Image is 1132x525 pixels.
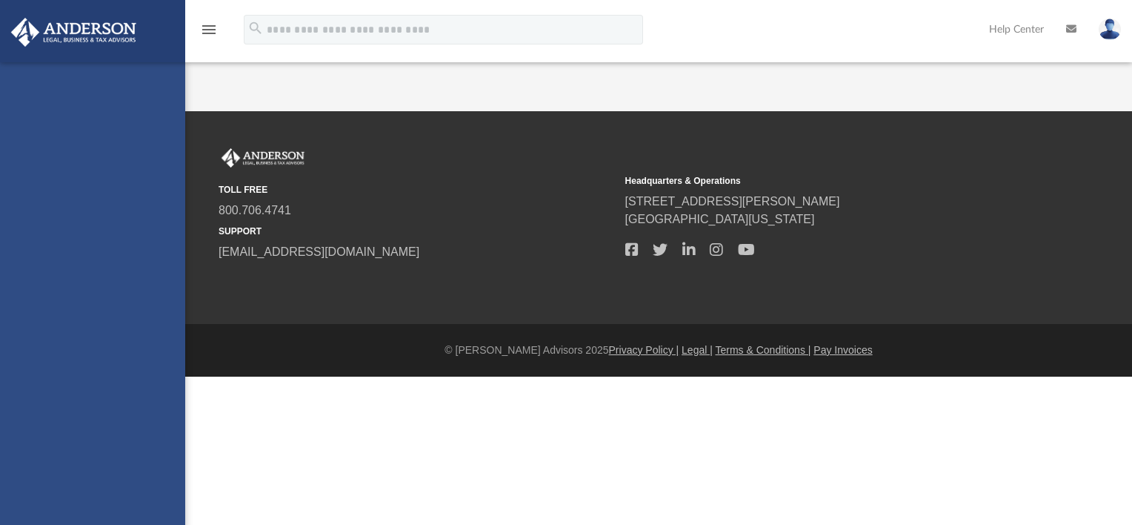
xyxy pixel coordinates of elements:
a: Pay Invoices [813,344,872,356]
a: Terms & Conditions | [716,344,811,356]
a: menu [200,28,218,39]
small: SUPPORT [219,225,615,238]
small: Headquarters & Operations [625,174,1022,188]
i: menu [200,21,218,39]
a: 800.706.4741 [219,204,291,217]
i: search [247,20,264,36]
img: Anderson Advisors Platinum Portal [219,148,307,168]
div: © [PERSON_NAME] Advisors 2025 [185,343,1132,358]
small: TOLL FREE [219,183,615,197]
a: Privacy Policy | [609,344,679,356]
a: [EMAIL_ADDRESS][DOMAIN_NAME] [219,245,419,258]
a: [STREET_ADDRESS][PERSON_NAME] [625,195,840,208]
a: [GEOGRAPHIC_DATA][US_STATE] [625,213,815,225]
img: User Pic [1099,19,1121,40]
a: Legal | [682,344,713,356]
img: Anderson Advisors Platinum Portal [7,18,141,47]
